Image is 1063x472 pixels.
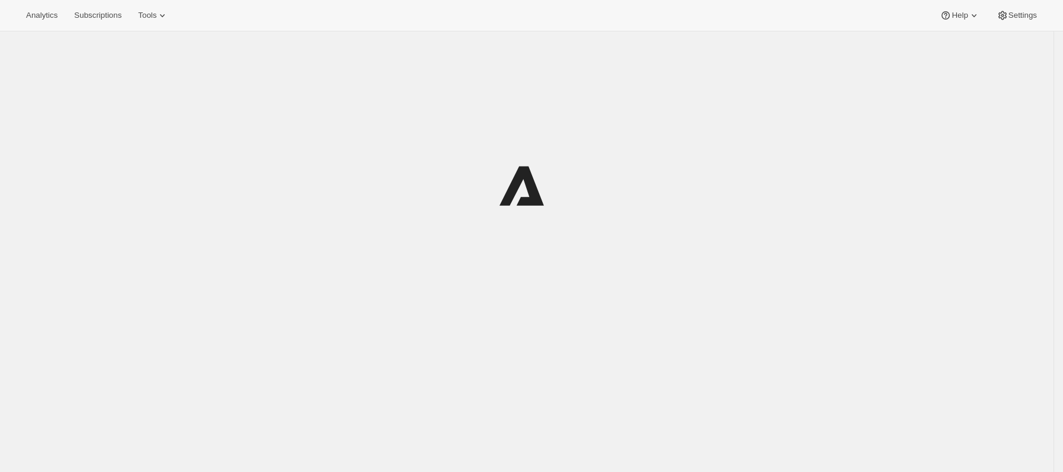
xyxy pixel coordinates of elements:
[933,7,987,24] button: Help
[131,7,175,24] button: Tools
[19,7,65,24] button: Analytics
[74,11,121,20] span: Subscriptions
[990,7,1044,24] button: Settings
[138,11,156,20] span: Tools
[1008,11,1037,20] span: Settings
[26,11,57,20] span: Analytics
[67,7,129,24] button: Subscriptions
[952,11,968,20] span: Help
